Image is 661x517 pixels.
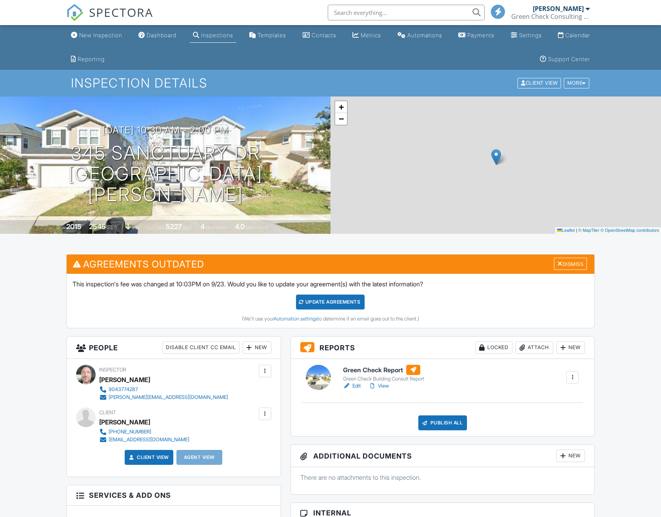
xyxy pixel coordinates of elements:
div: Locked [475,341,512,354]
div: [PHONE_NUMBER] [109,429,151,435]
a: Dashboard [135,28,180,43]
a: Contacts [300,28,340,43]
span: sq.ft. [183,224,193,230]
div: New Inspection [79,32,122,38]
div: [PERSON_NAME][EMAIL_ADDRESS][DOMAIN_NAME] [109,394,228,400]
div: [PERSON_NAME] [99,374,150,386]
span: SPECTORA [89,4,153,20]
a: SPECTORA [66,11,153,27]
span: Built [56,224,65,230]
a: [EMAIL_ADDRESS][DOMAIN_NAME] [99,436,189,444]
h3: Services & Add ons [67,485,281,506]
span: | [576,228,577,233]
div: Inspections [201,32,233,38]
div: Settings [519,32,542,38]
a: © MapTiler [578,228,599,233]
a: Calendar [555,28,593,43]
a: [PHONE_NUMBER] [99,428,189,436]
a: New Inspection [68,28,125,43]
h3: People [67,337,281,359]
div: 9043774287 [109,386,138,393]
a: Payments [455,28,498,43]
div: 2545 [89,222,106,231]
span: slab [132,224,141,230]
span: + [339,102,344,112]
div: New [243,341,271,354]
div: 5227 [166,222,182,231]
h3: Reports [291,337,595,359]
a: Reporting [68,52,108,67]
div: Metrics [361,32,381,38]
a: © OpenStreetMap contributors [601,228,659,233]
div: Dashboard [147,32,176,38]
a: Automations (Basic) [394,28,445,43]
a: View [369,382,389,390]
div: Publish All [418,415,467,430]
a: Templates [246,28,289,43]
div: Templates [258,32,286,38]
h6: Green Check Report [343,365,424,375]
div: [PERSON_NAME] [533,5,584,13]
h1: 345 Sanctuary Dr [GEOGRAPHIC_DATA][PERSON_NAME] [13,143,318,205]
a: Zoom out [335,113,347,125]
a: Metrics [349,28,384,43]
a: [PERSON_NAME][EMAIL_ADDRESS][DOMAIN_NAME] [99,393,228,401]
span: − [339,114,344,124]
input: Search everything... [328,5,485,20]
a: Settings [508,28,545,43]
div: New [556,450,585,462]
span: bedrooms [206,224,227,230]
div: [PERSON_NAME] [99,416,150,428]
div: Client View [518,78,561,89]
div: Disable Client CC Email [162,341,240,354]
p: There are no attachments to this inspection. [300,473,585,482]
img: Marker [491,149,501,165]
a: Automation settings [274,316,318,322]
span: sq. ft. [107,224,118,230]
div: Green Check Building Consult Report [343,376,424,382]
div: Update Agreements [296,295,365,309]
h3: [DATE] 10:30 am - 2:00 pm [102,125,229,135]
a: Leaflet [557,228,575,233]
a: Edit [343,382,361,390]
a: Client View [127,453,169,461]
div: Green Check Consulting LLC [511,13,590,20]
div: More [564,78,589,89]
div: Automations [407,32,442,38]
span: Inspector [99,367,126,373]
span: Lot Size [148,224,165,230]
a: Support Center [537,52,593,67]
div: Attach [516,341,553,354]
h3: Agreements Outdated [67,255,595,274]
a: Client View [517,80,563,86]
div: New [556,341,585,354]
div: Dismiss [554,258,587,270]
a: 9043774287 [99,386,228,393]
a: Inspections [190,28,236,43]
span: bathrooms [246,224,268,230]
h3: Additional Documents [291,445,595,467]
span: Client [99,410,116,415]
div: Calendar [565,32,590,38]
a: Green Check Report Green Check Building Consult Report [343,365,424,382]
a: Zoom in [335,101,347,113]
div: 4 [200,222,205,231]
div: Contacts [312,32,336,38]
img: The Best Home Inspection Software - Spectora [66,4,84,21]
div: (We'll use your to determine if an email goes out to the client.) [73,316,589,322]
div: 2015 [66,222,82,231]
div: [EMAIL_ADDRESS][DOMAIN_NAME] [109,437,189,443]
div: Reporting [78,56,105,62]
div: Payments [467,32,494,38]
div: This inspection's fee was changed at 10:03PM on 9/23. Would you like to update your agreement(s) ... [67,274,595,328]
div: 4.0 [235,222,245,231]
h1: Inspection Details [71,76,590,90]
div: Support Center [548,56,590,62]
